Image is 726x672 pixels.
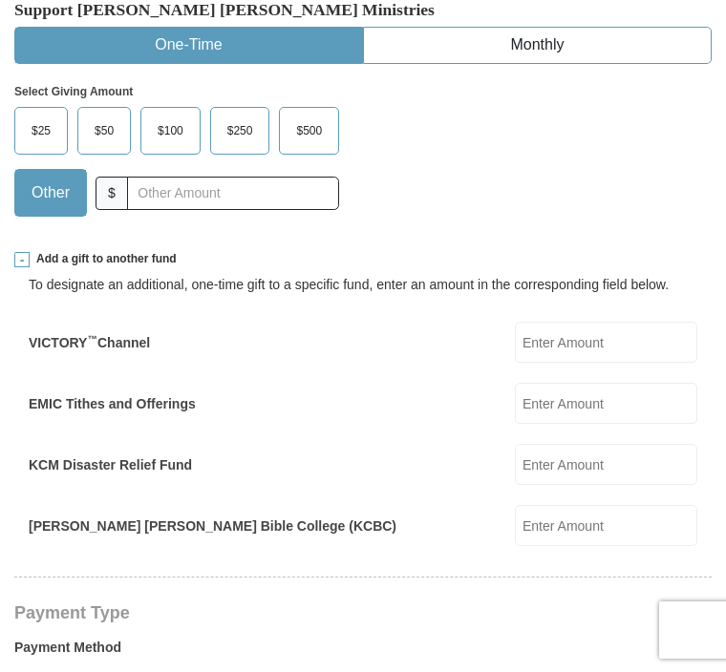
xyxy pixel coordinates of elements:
[29,333,150,352] label: VICTORY Channel
[14,85,133,98] strong: Select Giving Amount
[287,116,331,145] span: $500
[22,116,60,145] span: $25
[15,28,362,63] button: One-Time
[87,333,97,345] sup: ™
[14,605,712,620] h4: Payment Type
[148,116,193,145] span: $100
[515,505,697,546] input: Enter Amount
[29,394,196,413] label: EMIC Tithes and Offerings
[515,444,697,485] input: Enter Amount
[218,116,263,145] span: $250
[85,116,123,145] span: $50
[127,177,339,210] input: Other Amount
[29,516,396,535] label: [PERSON_NAME] [PERSON_NAME] Bible College (KCBC)
[14,638,712,666] label: Payment Method
[30,251,177,267] span: Add a gift to another fund
[515,383,697,424] input: Enter Amount
[515,322,697,363] input: Enter Amount
[29,275,697,294] div: To designate an additional, one-time gift to a specific fund, enter an amount in the correspondin...
[29,455,192,474] label: KCM Disaster Relief Fund
[96,177,128,210] span: $
[22,178,79,207] span: Other
[364,28,711,63] button: Monthly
